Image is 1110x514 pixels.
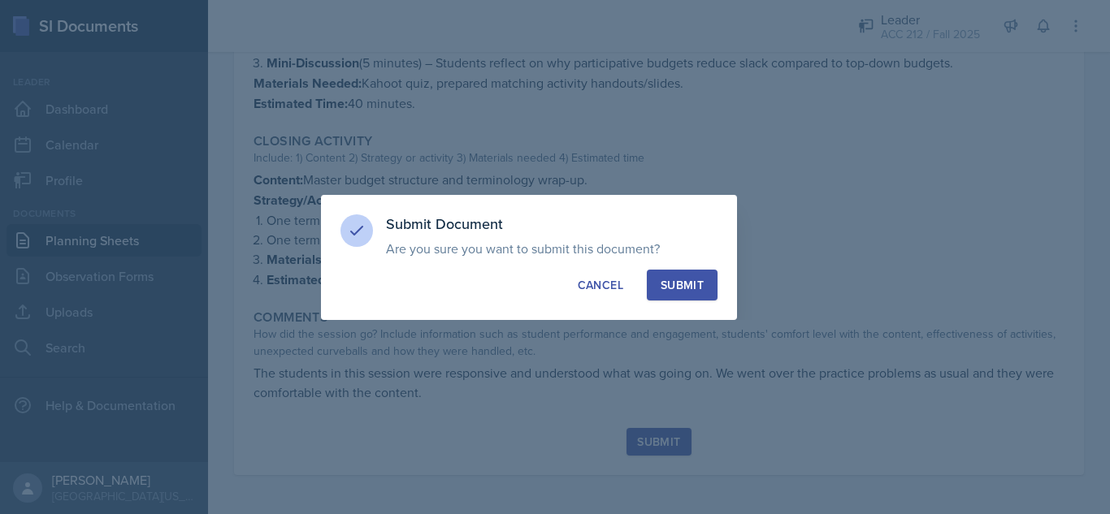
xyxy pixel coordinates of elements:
[647,270,718,300] button: Submit
[386,240,718,257] p: Are you sure you want to submit this document?
[578,277,623,293] div: Cancel
[386,214,718,234] h3: Submit Document
[661,277,704,293] div: Submit
[564,270,637,300] button: Cancel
